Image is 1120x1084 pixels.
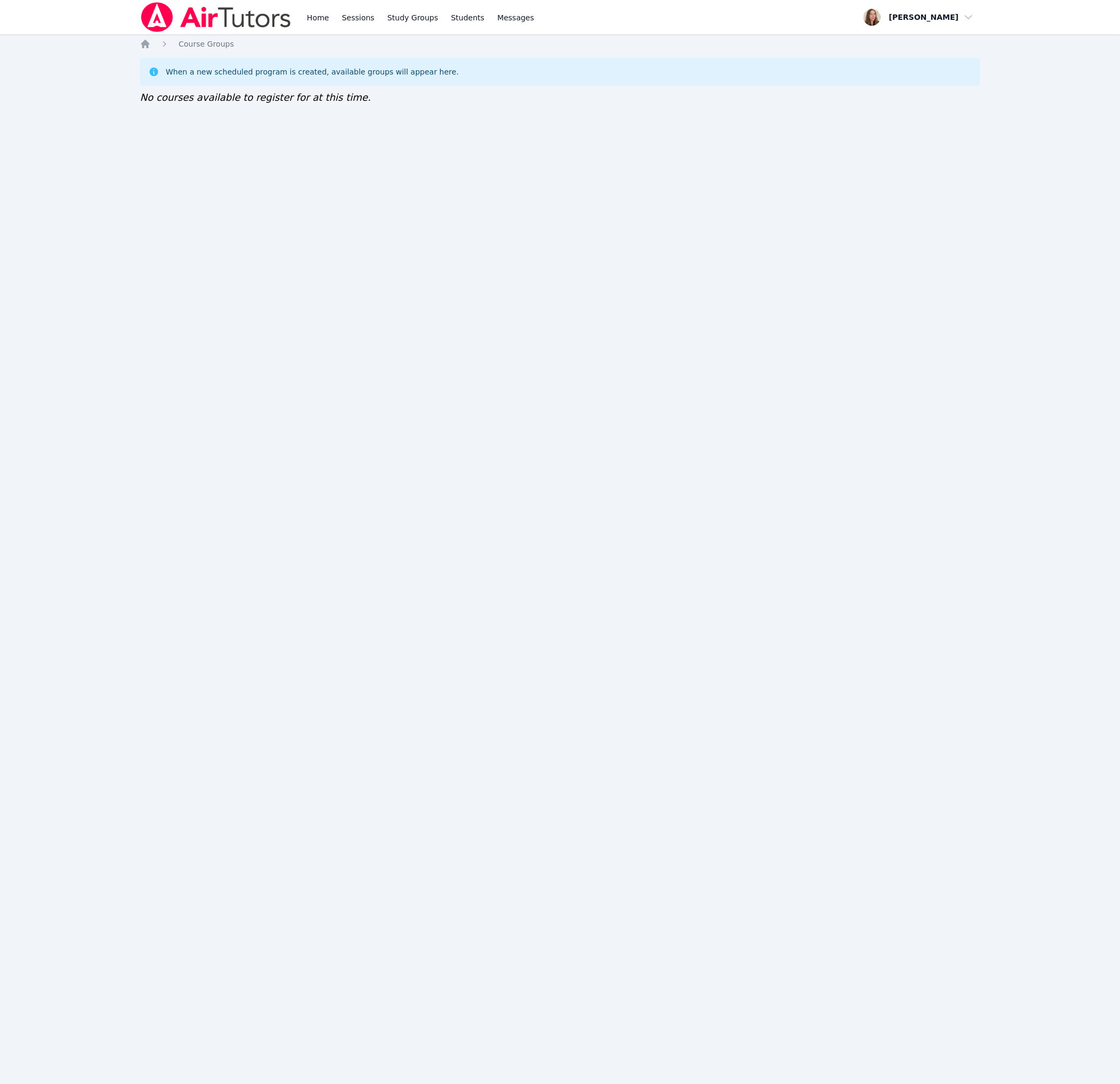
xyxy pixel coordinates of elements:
a: Course Groups [178,39,234,49]
div: When a new scheduled program is created, available groups will appear here. [166,66,459,77]
img: Air Tutors [140,2,292,32]
span: Messages [497,12,534,23]
span: No courses available to register for at this time. [140,92,371,103]
span: Course Groups [178,40,234,48]
nav: Breadcrumb [140,39,980,49]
